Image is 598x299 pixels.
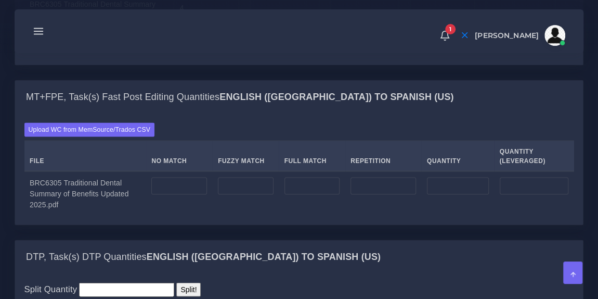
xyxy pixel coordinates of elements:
th: Repetition [345,141,422,171]
div: DTP, Task(s) DTP QuantitiesEnglish ([GEOGRAPHIC_DATA]) TO Spanish (US) [15,240,583,273]
div: MT+FPE, Task(s) Fast Post Editing QuantitiesEnglish ([GEOGRAPHIC_DATA]) TO Spanish (US) [15,80,583,114]
th: Fuzzy Match [213,141,279,171]
h4: DTP, Task(s) DTP Quantities [26,251,381,263]
th: Full Match [279,141,345,171]
a: 1 [436,30,454,41]
div: MT+FPE, Task(s) Fast Post Editing QuantitiesEnglish ([GEOGRAPHIC_DATA]) TO Spanish (US) [15,113,583,224]
label: Upload WC from MemSource/Trados CSV [24,122,155,136]
img: avatar [544,25,565,46]
b: English ([GEOGRAPHIC_DATA]) TO Spanish (US) [147,251,381,261]
input: Split! [176,282,201,296]
b: English ([GEOGRAPHIC_DATA]) TO Spanish (US) [219,91,453,102]
th: No Match [146,141,213,171]
label: Split Quantity [24,282,77,295]
span: [PERSON_NAME] [475,32,539,39]
td: BRC6305 Traditional Dental Summary of Benefits Updated 2025.pdf [24,171,146,215]
th: Quantity (Leveraged) [494,141,574,171]
h4: MT+FPE, Task(s) Fast Post Editing Quantities [26,91,453,103]
th: Quantity [421,141,494,171]
span: 1 [445,24,456,34]
th: File [24,141,146,171]
a: [PERSON_NAME]avatar [470,25,569,46]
